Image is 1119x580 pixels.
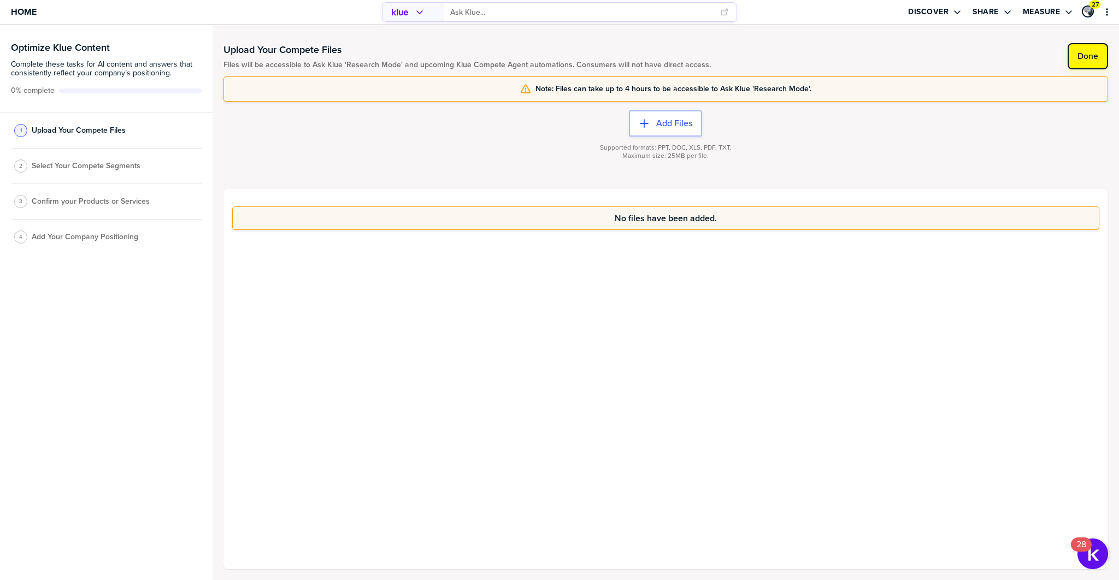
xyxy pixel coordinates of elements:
[973,7,999,17] label: Share
[11,43,202,52] h3: Optimize Klue Content
[32,233,138,241] span: Add Your Company Positioning
[11,86,55,95] span: Active
[629,110,702,137] button: Add Files
[223,43,711,56] h1: Upload Your Compete Files
[11,7,37,16] span: Home
[32,197,150,206] span: Confirm your Products or Services
[600,144,732,152] span: Supported formats: PPT, DOC, XLS, PDF, TXT.
[908,7,949,17] label: Discover
[32,162,140,170] span: Select Your Compete Segments
[223,61,711,69] span: Files will be accessible to Ask Klue 'Research Mode' and upcoming Klue Compete Agent automations....
[535,85,811,93] span: Note: Files can take up to 4 hours to be accessible to Ask Klue 'Research Mode'.
[19,197,22,205] span: 3
[1077,51,1098,62] label: Done
[656,118,692,129] label: Add Files
[11,60,202,78] span: Complete these tasks for AI content and answers that consistently reflect your company’s position...
[20,126,22,134] span: 1
[1082,5,1094,17] div: Peter Craigen
[32,126,126,135] span: Upload Your Compete Files
[622,152,709,160] span: Maximum size: 25MB per file.
[1068,43,1108,69] button: Done
[1081,4,1095,19] a: Edit Profile
[615,214,717,223] span: No files have been added.
[1076,545,1086,559] div: 28
[19,233,22,241] span: 4
[19,162,22,170] span: 2
[450,3,714,21] input: Ask Klue...
[1092,1,1099,9] span: 27
[1023,7,1061,17] label: Measure
[1077,538,1108,569] button: Open Resource Center, 28 new notifications
[1083,7,1093,16] img: 80f7c9fa3b1e01c4e88e1d678b39c264-sml.png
